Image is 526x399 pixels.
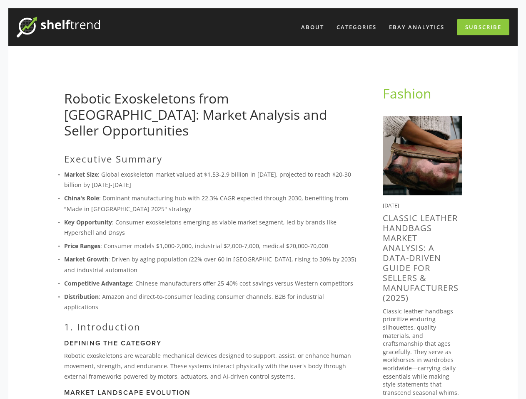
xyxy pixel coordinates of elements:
strong: Price Ranges [64,242,100,250]
strong: Key Opportunity [64,218,112,226]
strong: Market Growth [64,255,108,263]
time: [DATE] [383,202,399,209]
p: Robotic exoskeletons are wearable mechanical devices designed to support, assist, or enhance huma... [64,350,356,382]
p: : Driven by aging population (22% over 60 in [GEOGRAPHIC_DATA], rising to 30% by 2035) and indust... [64,254,356,275]
img: Classic Leather Handbags Market Analysis: A Data-Driven Guide for Sellers &amp; Manufacturers (2025) [383,116,462,195]
a: Classic Leather Handbags Market Analysis: A Data-Driven Guide for Sellers & Manufacturers (2025) [383,212,459,303]
strong: Distribution [64,293,99,300]
a: Fashion [383,84,431,102]
a: Robotic Exoskeletons from [GEOGRAPHIC_DATA]: Market Analysis and Seller Opportunities [64,89,327,139]
strong: Competitive Advantage [64,279,132,287]
a: eBay Analytics [384,20,450,34]
a: About [296,20,329,34]
img: ShelfTrend [17,17,100,37]
p: Classic leather handbags prioritize enduring silhouettes, quality materials, and craftsmanship th... [383,307,462,397]
strong: China's Role [64,194,99,202]
h3: Market Landscape Evolution [64,389,356,397]
p: : Consumer exoskeletons emerging as viable market segment, led by brands like Hypershell and Dnsys [64,217,356,238]
p: : Amazon and direct-to-consumer leading consumer channels, B2B for industrial applications [64,291,356,312]
div: Categories [331,20,382,34]
a: Subscribe [457,19,509,35]
p: : Global exoskeleton market valued at $1.53-2.9 billion in [DATE], projected to reach $20-30 bill... [64,169,356,190]
h2: 1. Introduction [64,321,356,332]
h3: Defining the Category [64,339,356,347]
strong: Market Size [64,170,98,178]
p: : Consumer models $1,000-2,000, industrial $2,000-7,000, medical $20,000-70,000 [64,241,356,251]
h2: Executive Summary [64,153,356,164]
p: : Dominant manufacturing hub with 22.3% CAGR expected through 2030, benefiting from "Made in [GEO... [64,193,356,214]
p: : Chinese manufacturers offer 25-40% cost savings versus Western competitors [64,278,356,288]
